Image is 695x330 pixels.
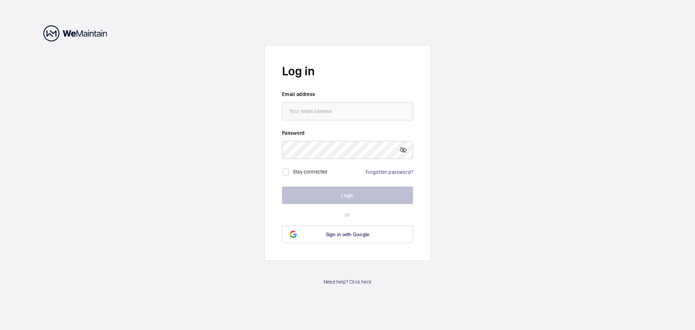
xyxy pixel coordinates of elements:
[293,168,328,174] label: Stay connected
[282,102,413,120] input: Your email address
[282,187,413,204] button: Login
[324,278,371,285] a: Need help? Click here
[366,169,413,175] a: Forgotten password?
[282,211,413,218] p: or
[282,91,413,98] label: Email address
[282,129,413,137] label: Password
[326,231,370,237] span: Sign in with Google
[282,63,413,80] h2: Log in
